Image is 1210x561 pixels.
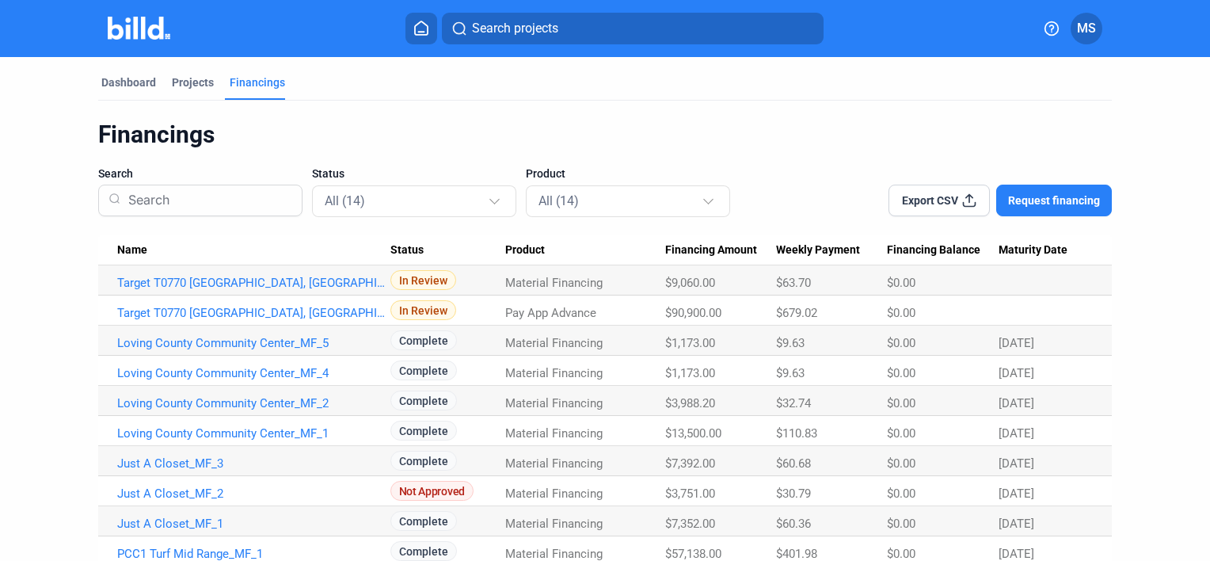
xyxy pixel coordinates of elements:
[390,541,457,561] span: Complete
[390,270,456,290] span: In Review
[665,306,721,320] span: $90,900.00
[887,243,980,258] span: Financing Balance
[505,396,603,410] span: Material Financing
[665,517,715,531] span: $7,352.00
[887,547,915,561] span: $0.00
[505,487,603,501] span: Material Financing
[117,243,390,258] div: Name
[505,276,603,290] span: Material Financing
[999,366,1034,380] span: [DATE]
[538,193,579,208] mat-select-trigger: All (14)
[999,243,1067,258] span: Maturity Date
[776,243,860,258] span: Weekly Payment
[665,487,715,501] span: $3,751.00
[776,426,817,441] span: $110.83
[665,396,715,410] span: $3,988.20
[101,74,156,90] div: Dashboard
[999,243,1093,258] div: Maturity Date
[117,336,390,350] a: Loving County Community Center_MF_5
[117,396,390,410] a: Loving County Community Center_MF_2
[887,243,999,258] div: Financing Balance
[505,243,545,258] span: Product
[122,180,292,221] input: Search
[999,456,1034,471] span: [DATE]
[390,243,424,258] span: Status
[776,336,805,350] span: $9.63
[117,517,390,531] a: Just A Closet_MF_1
[888,185,990,216] button: Export CSV
[776,456,811,471] span: $60.68
[999,487,1034,501] span: [DATE]
[887,456,915,471] span: $0.00
[390,421,457,441] span: Complete
[108,17,170,40] img: Billd Company Logo
[117,243,147,258] span: Name
[230,74,285,90] div: Financings
[312,166,344,181] span: Status
[325,193,365,208] mat-select-trigger: All (14)
[505,306,596,320] span: Pay App Advance
[117,487,390,501] a: Just A Closet_MF_2
[526,166,565,181] span: Product
[98,166,133,181] span: Search
[996,185,1112,216] button: Request financing
[472,19,558,38] span: Search projects
[776,517,811,531] span: $60.36
[505,456,603,471] span: Material Financing
[776,396,811,410] span: $32.74
[505,547,603,561] span: Material Financing
[390,330,457,350] span: Complete
[390,451,457,471] span: Complete
[665,243,777,258] div: Financing Amount
[887,517,915,531] span: $0.00
[390,511,457,531] span: Complete
[887,276,915,290] span: $0.00
[665,366,715,380] span: $1,173.00
[665,336,715,350] span: $1,173.00
[999,336,1034,350] span: [DATE]
[117,366,390,380] a: Loving County Community Center_MF_4
[1008,193,1100,208] span: Request financing
[999,547,1034,561] span: [DATE]
[505,517,603,531] span: Material Financing
[117,456,390,471] a: Just A Closet_MF_3
[665,243,757,258] span: Financing Amount
[999,396,1034,410] span: [DATE]
[505,336,603,350] span: Material Financing
[505,426,603,441] span: Material Financing
[172,74,214,90] div: Projects
[390,243,506,258] div: Status
[776,276,811,290] span: $63.70
[117,306,390,320] a: Target T0770 [GEOGRAPHIC_DATA], [GEOGRAPHIC_DATA] - Expansion: Landscaping_PA_JUN
[999,517,1034,531] span: [DATE]
[390,481,474,501] span: Not Approved
[887,426,915,441] span: $0.00
[887,487,915,501] span: $0.00
[665,547,721,561] span: $57,138.00
[665,456,715,471] span: $7,392.00
[117,426,390,441] a: Loving County Community Center_MF_1
[776,487,811,501] span: $30.79
[390,391,457,410] span: Complete
[98,120,1112,150] div: Financings
[776,243,887,258] div: Weekly Payment
[776,547,817,561] span: $401.98
[665,276,715,290] span: $9,060.00
[887,336,915,350] span: $0.00
[505,366,603,380] span: Material Financing
[999,426,1034,441] span: [DATE]
[776,366,805,380] span: $9.63
[887,396,915,410] span: $0.00
[776,306,817,320] span: $679.02
[1071,13,1102,44] button: MS
[505,243,664,258] div: Product
[1077,19,1096,38] span: MS
[887,306,915,320] span: $0.00
[117,547,390,561] a: PCC1 Turf Mid Range_MF_1
[390,300,456,320] span: In Review
[887,366,915,380] span: $0.00
[117,276,390,290] a: Target T0770 [GEOGRAPHIC_DATA], [GEOGRAPHIC_DATA] - Expansion: Landscaping_MF_1
[442,13,824,44] button: Search projects
[665,426,721,441] span: $13,500.00
[390,361,457,380] span: Complete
